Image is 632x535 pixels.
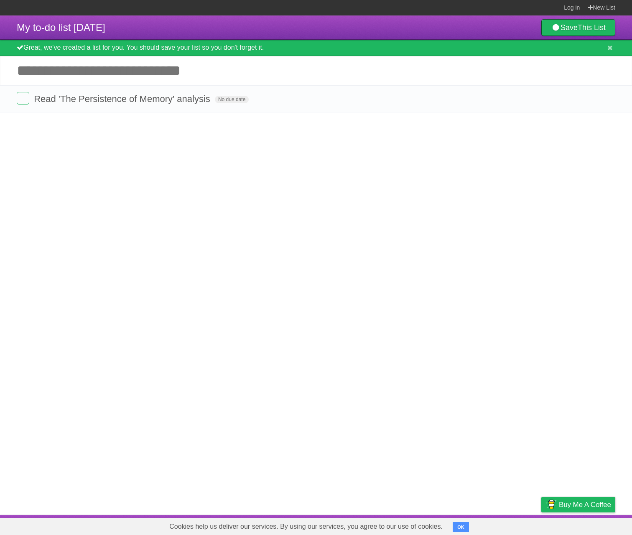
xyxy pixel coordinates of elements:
a: Developers [458,517,492,533]
span: My to-do list [DATE] [17,22,105,33]
img: Buy me a coffee [545,497,557,512]
a: Privacy [530,517,552,533]
a: Suggest a feature [563,517,615,533]
span: No due date [215,96,249,103]
b: This List [578,23,606,32]
a: Terms [502,517,520,533]
a: SaveThis List [541,19,615,36]
span: Read 'The Persistence of Memory' analysis [34,94,212,104]
button: OK [453,522,469,532]
label: Done [17,92,29,104]
span: Cookies help us deliver our services. By using our services, you agree to our use of cookies. [161,518,451,535]
span: Buy me a coffee [559,497,611,512]
a: Buy me a coffee [541,497,615,512]
a: About [430,517,448,533]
